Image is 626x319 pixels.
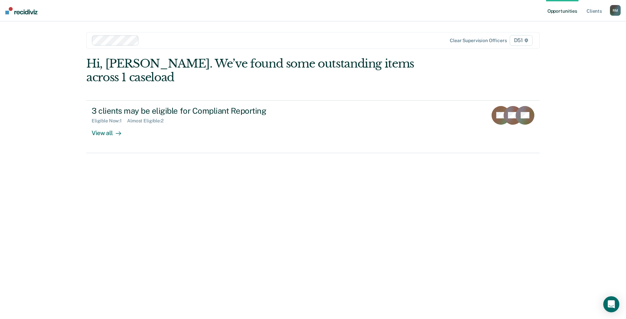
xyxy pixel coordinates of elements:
div: Hi, [PERSON_NAME]. We’ve found some outstanding items across 1 caseload [86,57,449,84]
div: Eligible Now : 1 [92,118,127,124]
div: Open Intercom Messenger [603,296,619,312]
a: 3 clients may be eligible for Compliant ReportingEligible Now:1Almost Eligible:2View all [86,100,540,153]
div: 3 clients may be eligible for Compliant Reporting [92,106,326,116]
span: D51 [510,35,533,46]
div: Clear supervision officers [450,38,507,43]
div: R M [610,5,621,16]
div: View all [92,124,129,137]
div: Almost Eligible : 2 [127,118,169,124]
img: Recidiviz [5,7,37,14]
button: RM [610,5,621,16]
